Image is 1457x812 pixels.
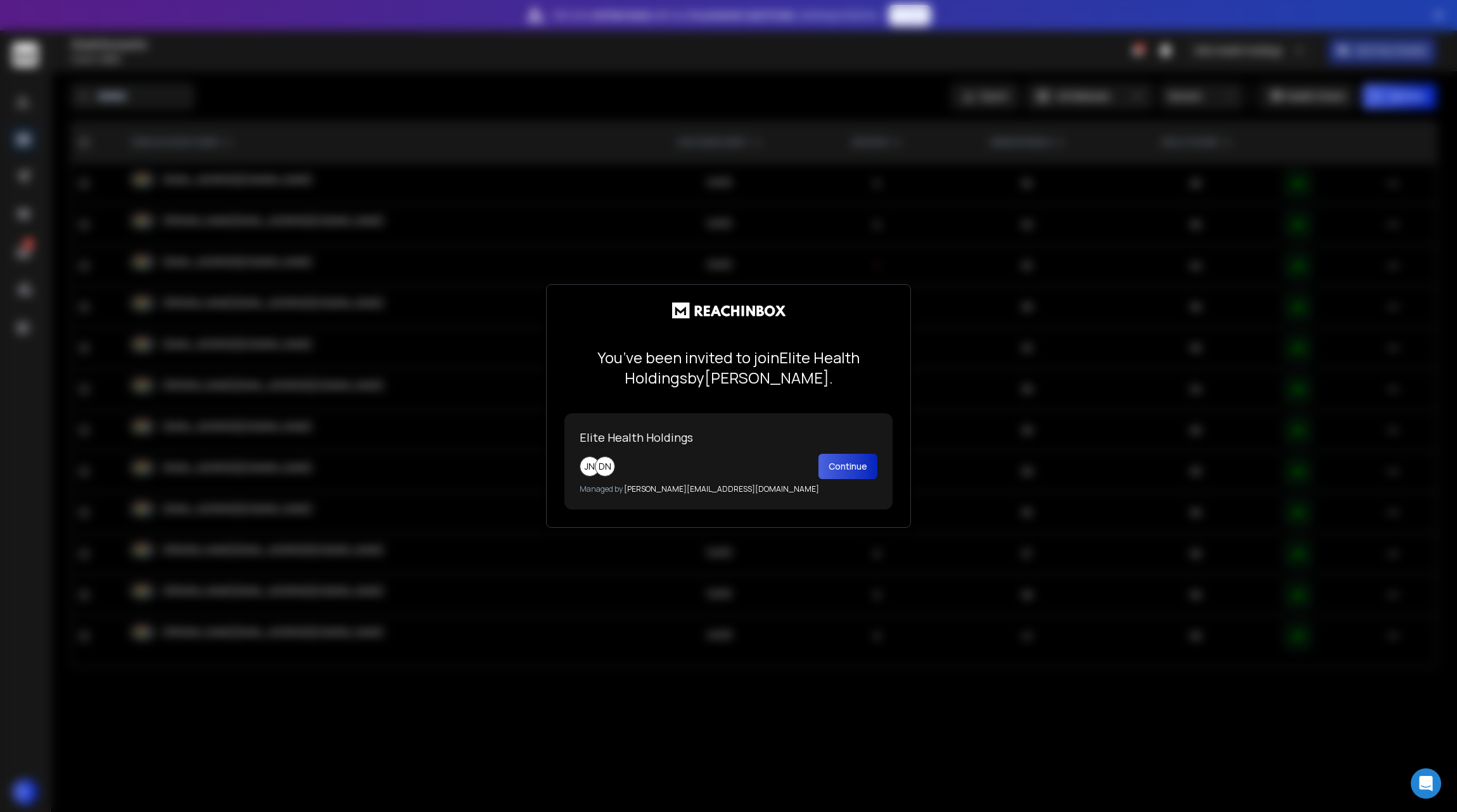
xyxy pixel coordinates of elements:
div: Open Intercom Messenger [1411,768,1441,799]
p: Elite Health Holdings [580,428,877,446]
p: You’ve been invited to join Elite Health Holdings by [PERSON_NAME] . [564,347,893,388]
div: JN [580,456,600,477]
span: Managed by [580,484,623,494]
div: DN [595,456,615,477]
button: Continue [818,454,877,479]
p: [PERSON_NAME][EMAIL_ADDRESS][DOMAIN_NAME] [580,484,877,494]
